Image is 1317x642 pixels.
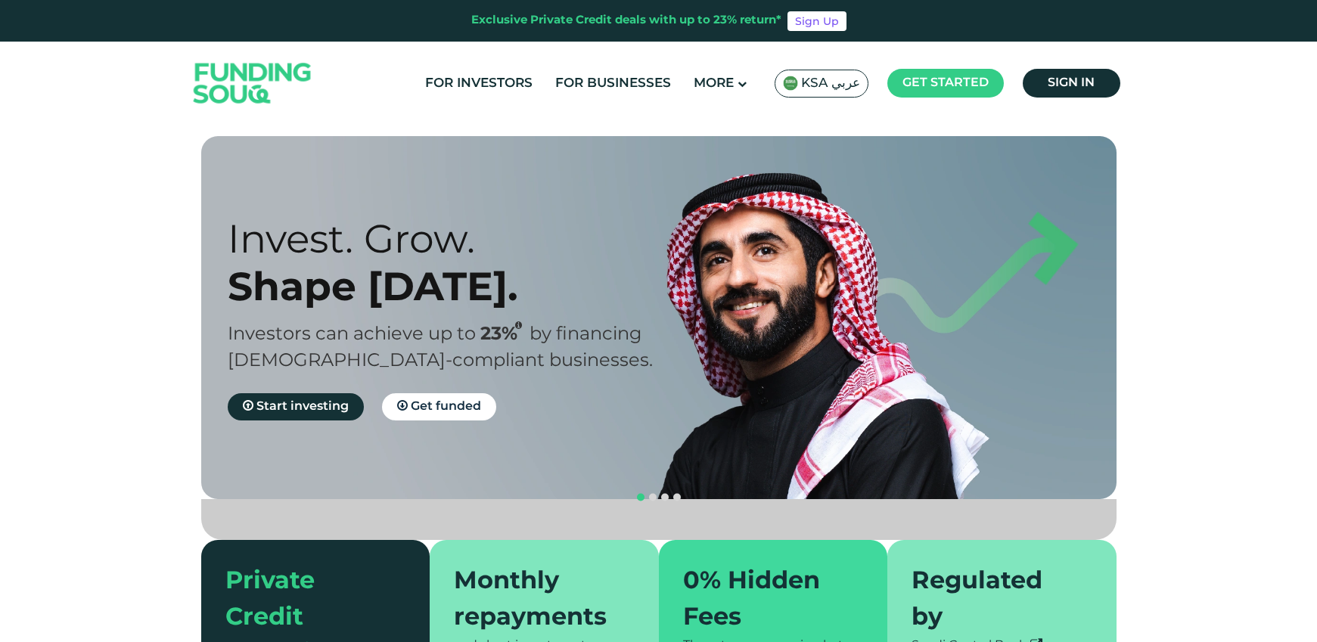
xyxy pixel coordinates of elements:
a: Sign Up [787,11,846,31]
div: Shape [DATE]. [228,262,685,310]
div: Exclusive Private Credit deals with up to 23% return* [471,12,781,29]
button: navigation [671,492,683,504]
a: Sign in [1023,69,1120,98]
a: For Investors [421,71,536,96]
span: Start investing [256,401,349,412]
a: Get funded [382,393,496,420]
img: SA Flag [783,76,798,91]
a: For Businesses [551,71,675,96]
span: Sign in [1048,77,1095,88]
div: Invest. Grow. [228,215,685,262]
span: More [694,77,734,90]
img: Logo [179,45,327,122]
a: Start investing [228,393,364,420]
i: 23% IRR (expected) ~ 15% Net yield (expected) [515,321,522,330]
div: 0% Hidden Fees [683,564,846,637]
span: Investors can achieve up to [228,326,476,343]
button: navigation [647,492,659,504]
span: 23% [480,326,530,343]
div: Monthly repayments [454,564,617,637]
span: KSA عربي [801,75,860,92]
div: Regulated by [912,564,1074,637]
span: Get funded [411,401,481,412]
span: Get started [902,77,989,88]
button: navigation [659,492,671,504]
button: navigation [635,492,647,504]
